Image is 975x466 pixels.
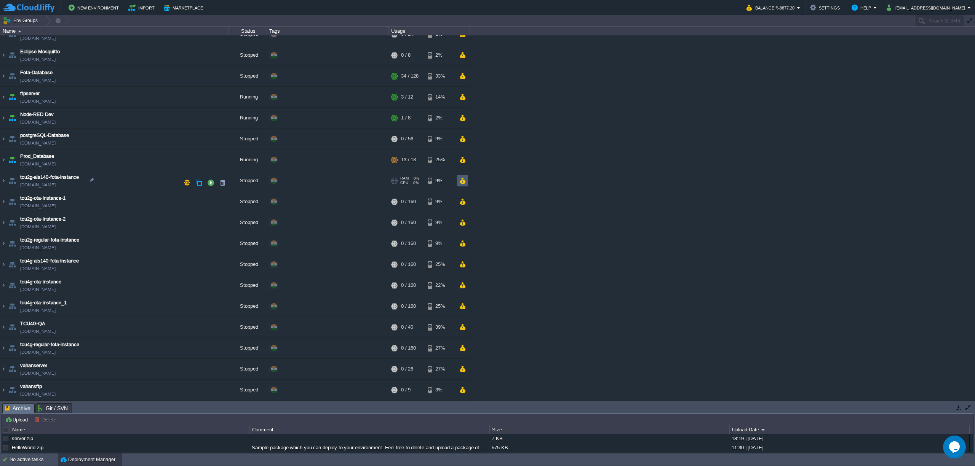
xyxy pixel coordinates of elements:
[401,338,416,358] div: 0 / 160
[229,87,267,107] div: Running
[428,317,452,337] div: 39%
[229,191,267,212] div: Stopped
[20,286,56,293] a: [DOMAIN_NAME]
[20,69,53,76] span: Fota-Database
[428,254,452,275] div: 25%
[428,191,452,212] div: 9%
[20,139,56,147] a: [DOMAIN_NAME]
[20,194,66,202] span: tcu2g-ota-instance-1
[401,129,413,149] div: 0 / 56
[730,443,969,452] div: 11:30 | [DATE]
[20,383,42,390] a: vahansftp
[5,416,30,423] button: Upload
[10,453,57,466] div: No active tasks
[401,191,416,212] div: 0 / 160
[7,150,18,170] img: AMDAwAAAACH5BAEAAAAALAAAAAABAAEAAAICRAEAOw==
[401,87,413,107] div: 3 / 12
[401,296,416,316] div: 0 / 160
[7,296,18,316] img: AMDAwAAAACH5BAEAAAAALAAAAAABAAEAAAICRAEAOw==
[428,87,452,107] div: 14%
[20,362,47,369] span: vahanserver
[229,296,267,316] div: Stopped
[428,233,452,254] div: 9%
[229,275,267,296] div: Stopped
[401,212,416,233] div: 0 / 160
[229,66,267,86] div: Stopped
[0,66,6,86] img: AMDAwAAAACH5BAEAAAAALAAAAAABAAEAAAICRAEAOw==
[229,108,267,128] div: Running
[943,436,967,458] iframe: chat widget
[0,108,6,128] img: AMDAwAAAACH5BAEAAAAALAAAAAABAAEAAAICRAEAOw==
[428,275,452,296] div: 22%
[401,275,416,296] div: 0 / 160
[20,97,56,105] a: [DOMAIN_NAME]
[229,212,267,233] div: Stopped
[20,223,56,231] a: [DOMAIN_NAME]
[428,66,452,86] div: 33%
[20,348,56,356] a: [DOMAIN_NAME]
[490,425,729,434] div: Size
[20,202,56,210] a: [DOMAIN_NAME]
[0,296,6,316] img: AMDAwAAAACH5BAEAAAAALAAAAAABAAEAAAICRAEAOw==
[490,443,729,452] div: 575 KB
[229,338,267,358] div: Stopped
[20,236,79,244] a: tcu2g-regular-fota-instance
[730,434,969,443] div: 18:19 | [DATE]
[7,275,18,296] img: AMDAwAAAACH5BAEAAAAALAAAAAABAAEAAAICRAEAOw==
[20,278,61,286] a: tcu4g-ota-instance
[35,416,59,423] button: Delete
[20,328,56,335] a: [DOMAIN_NAME]
[20,341,79,348] a: tcu4g-regular-fota-instance
[7,66,18,86] img: AMDAwAAAACH5BAEAAAAALAAAAAABAAEAAAICRAEAOw==
[20,369,56,377] a: [DOMAIN_NAME]
[428,108,452,128] div: 2%
[12,436,33,441] a: server.zip
[401,45,411,65] div: 0 / 8
[229,233,267,254] div: Stopped
[401,108,411,128] div: 1 / 8
[0,338,6,358] img: AMDAwAAAACH5BAEAAAAALAAAAAABAAEAAAICRAEAOw==
[0,191,6,212] img: AMDAwAAAACH5BAEAAAAALAAAAAABAAEAAAICRAEAOw==
[20,173,79,181] a: tcu2g-ais140-fota-instance
[20,299,67,307] span: tcu4g-ota-instance_1
[229,45,267,65] div: Stopped
[7,380,18,400] img: AMDAwAAAACH5BAEAAAAALAAAAAABAAEAAAICRAEAOw==
[5,404,30,413] span: Archive
[0,254,6,275] img: AMDAwAAAACH5BAEAAAAALAAAAAABAAEAAAICRAEAOw==
[229,359,267,379] div: Stopped
[7,129,18,149] img: AMDAwAAAACH5BAEAAAAALAAAAAABAAEAAAICRAEAOw==
[20,215,66,223] span: tcu2g-ota-instance-2
[20,320,45,328] a: TCU4G-QA
[852,3,873,12] button: Help
[7,191,18,212] img: AMDAwAAAACH5BAEAAAAALAAAAAABAAEAAAICRAEAOw==
[7,108,18,128] img: AMDAwAAAACH5BAEAAAAALAAAAAABAAEAAAICRAEAOw==
[20,76,56,84] span: [DOMAIN_NAME]
[20,244,56,251] a: [DOMAIN_NAME]
[7,87,18,107] img: AMDAwAAAACH5BAEAAAAALAAAAAABAAEAAAICRAEAOw==
[428,45,452,65] div: 2%
[38,404,68,413] span: Git / SVN
[20,153,54,160] a: Prod_Database
[229,170,267,191] div: Stopped
[18,30,21,32] img: AMDAwAAAACH5BAEAAAAALAAAAAABAAEAAAICRAEAOw==
[229,317,267,337] div: Stopped
[20,265,56,272] a: [DOMAIN_NAME]
[20,390,56,398] a: [DOMAIN_NAME]
[20,132,69,139] a: postgreSQL-Database
[20,35,56,42] a: [DOMAIN_NAME]
[428,296,452,316] div: 25%
[411,181,419,185] span: 0%
[490,434,729,443] div: 7 KB
[0,87,6,107] img: AMDAwAAAACH5BAEAAAAALAAAAAABAAEAAAICRAEAOw==
[229,150,267,170] div: Running
[0,170,6,191] img: AMDAwAAAACH5BAEAAAAALAAAAAABAAEAAAICRAEAOw==
[0,275,6,296] img: AMDAwAAAACH5BAEAAAAALAAAAAABAAEAAAICRAEAOw==
[401,254,416,275] div: 0 / 160
[20,56,56,63] a: [DOMAIN_NAME]
[412,176,419,181] span: 0%
[20,257,79,265] a: tcu4g-ais140-fota-instance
